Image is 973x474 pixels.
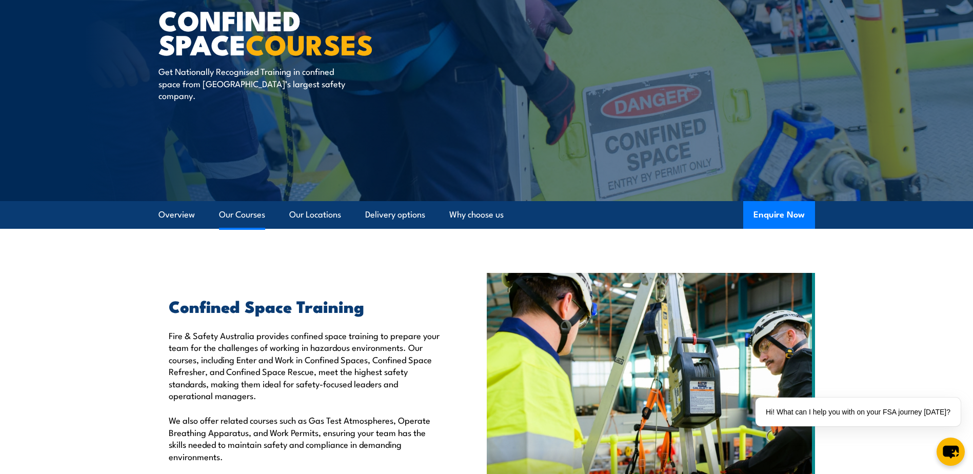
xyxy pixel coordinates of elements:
p: Fire & Safety Australia provides confined space training to prepare your team for the challenges ... [169,329,440,401]
a: Delivery options [365,201,425,228]
p: We also offer related courses such as Gas Test Atmospheres, Operate Breathing Apparatus, and Work... [169,414,440,462]
p: Get Nationally Recognised Training in confined space from [GEOGRAPHIC_DATA]’s largest safety comp... [158,65,346,101]
strong: COURSES [246,22,373,65]
button: chat-button [937,438,965,466]
div: Hi! What can I help you with on your FSA journey [DATE]? [756,398,961,426]
a: Our Courses [219,201,265,228]
a: Our Locations [289,201,341,228]
h2: Confined Space Training [169,299,440,313]
a: Why choose us [449,201,504,228]
button: Enquire Now [743,201,815,229]
a: Overview [158,201,195,228]
h1: Confined Space [158,8,412,55]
